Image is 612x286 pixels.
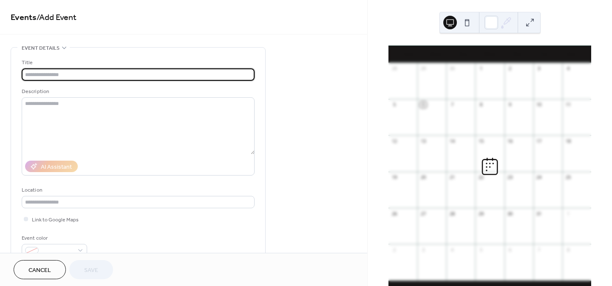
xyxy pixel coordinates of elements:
[536,246,542,253] div: 7
[391,210,397,217] div: 26
[507,138,513,144] div: 16
[478,210,484,217] div: 29
[22,186,253,195] div: Location
[507,210,513,217] div: 30
[420,102,426,108] div: 6
[507,246,513,253] div: 6
[420,246,426,253] div: 3
[478,65,484,72] div: 1
[565,210,571,217] div: 1
[14,260,66,279] button: Cancel
[536,210,542,217] div: 31
[420,210,426,217] div: 27
[449,138,455,144] div: 14
[503,46,530,63] div: Thu
[28,266,51,275] span: Cancel
[557,46,584,63] div: Sat
[22,44,59,53] span: Event details
[536,138,542,144] div: 17
[420,174,426,181] div: 20
[11,9,37,26] a: Events
[420,65,426,72] div: 29
[478,174,484,181] div: 22
[478,138,484,144] div: 15
[391,246,397,253] div: 2
[476,46,504,63] div: Wed
[565,138,571,144] div: 18
[507,65,513,72] div: 2
[449,246,455,253] div: 4
[395,46,422,63] div: Sun
[478,246,484,253] div: 5
[530,46,558,63] div: Fri
[536,102,542,108] div: 10
[422,46,450,63] div: Mon
[22,234,85,243] div: Event color
[22,87,253,96] div: Description
[536,65,542,72] div: 3
[449,174,455,181] div: 21
[22,58,253,67] div: Title
[391,102,397,108] div: 5
[565,246,571,253] div: 8
[478,102,484,108] div: 8
[32,215,79,224] span: Link to Google Maps
[507,174,513,181] div: 23
[449,102,455,108] div: 7
[391,174,397,181] div: 19
[391,65,397,72] div: 28
[37,9,76,26] span: / Add Event
[449,46,476,63] div: Tue
[536,174,542,181] div: 24
[507,102,513,108] div: 9
[391,138,397,144] div: 12
[565,102,571,108] div: 11
[449,210,455,217] div: 28
[449,65,455,72] div: 30
[565,65,571,72] div: 4
[565,174,571,181] div: 25
[420,138,426,144] div: 13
